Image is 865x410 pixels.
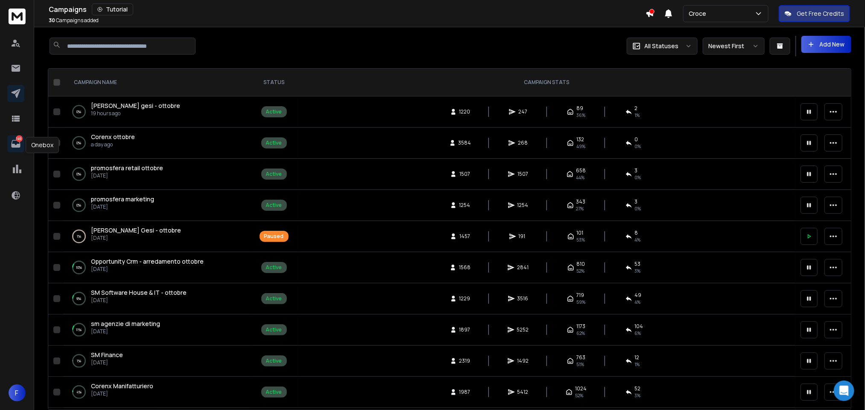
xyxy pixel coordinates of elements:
[459,202,470,209] span: 1254
[64,96,250,128] td: 0%[PERSON_NAME] gesi - ottobre19 hours ago
[635,299,641,305] span: 4 %
[635,205,641,212] span: 0 %
[64,190,250,221] td: 0%promosfera marketing[DATE]
[64,377,250,408] td: 4%Corenx Manifatturiero[DATE]
[266,202,282,209] div: Active
[91,141,135,148] p: a day ago
[576,354,585,361] span: 763
[16,135,23,142] p: 149
[635,136,638,143] span: 0
[91,226,181,234] span: [PERSON_NAME] Gesi - ottobre
[49,17,55,24] span: 30
[459,389,470,395] span: 1987
[576,299,585,305] span: 59 %
[91,102,180,110] span: [PERSON_NAME] gesi - ottobre
[91,266,204,273] p: [DATE]
[91,164,163,172] span: promosfera retail ottobre
[266,140,282,146] div: Active
[576,136,584,143] span: 132
[266,389,282,395] div: Active
[91,297,187,304] p: [DATE]
[64,346,250,377] td: 1%SM Finance[DATE]
[264,233,284,240] div: Paused
[459,264,470,271] span: 1568
[91,359,123,366] p: [DATE]
[77,294,82,303] p: 9 %
[635,143,641,150] span: 0 %
[576,198,586,205] span: 343
[64,221,250,252] td: 1%[PERSON_NAME] Gesi - ottobre[DATE]
[298,69,795,96] th: CAMPAIGN STATS
[635,174,641,181] span: 0 %
[91,195,154,203] span: promosfera marketing
[517,171,528,177] span: 1507
[517,264,529,271] span: 2841
[77,357,81,365] p: 1 %
[518,108,527,115] span: 247
[76,326,82,334] p: 11 %
[635,323,643,330] span: 104
[64,69,250,96] th: CAMPAIGN NAME
[635,105,638,112] span: 2
[635,268,641,274] span: 3 %
[459,233,470,240] span: 1457
[459,326,470,333] span: 1897
[517,326,529,333] span: 5252
[575,392,583,399] span: 52 %
[576,292,584,299] span: 719
[519,233,527,240] span: 191
[266,326,282,333] div: Active
[77,170,82,178] p: 0 %
[576,112,585,119] span: 36 %
[576,323,585,330] span: 1173
[459,140,471,146] span: 3584
[77,108,82,116] p: 0 %
[577,230,584,236] span: 101
[635,330,641,337] span: 6 %
[91,257,204,266] a: Opportunity Crm - arredamento ottobre
[9,384,26,401] button: F
[26,137,59,153] div: Onebox
[801,36,851,53] button: Add New
[250,69,298,96] th: STATUS
[577,261,585,268] span: 810
[266,108,282,115] div: Active
[635,385,641,392] span: 52
[91,164,163,172] a: promosfera retail ottobre
[635,261,641,268] span: 53
[779,5,850,22] button: Get Free Credits
[77,201,82,209] p: 0 %
[635,198,638,205] span: 3
[576,330,585,337] span: 62 %
[91,226,181,235] a: [PERSON_NAME] Gesi - ottobre
[64,283,250,314] td: 9%SM Software House & IT - ottobre[DATE]
[91,110,180,117] p: 19 hours ago
[91,204,154,210] p: [DATE]
[76,388,82,396] p: 4 %
[635,230,638,236] span: 8
[635,354,640,361] span: 12
[76,263,82,272] p: 10 %
[64,252,250,283] td: 10%Opportunity Crm - arredamento ottobre[DATE]
[576,205,584,212] span: 27 %
[576,105,583,112] span: 89
[49,3,646,15] div: Campaigns
[577,236,585,243] span: 53 %
[266,171,282,177] div: Active
[266,358,282,364] div: Active
[518,140,528,146] span: 268
[91,382,153,390] a: Corenx Manifatturiero
[91,351,123,359] span: SM Finance
[91,320,160,328] span: sm agenzie di marketing
[459,295,470,302] span: 1229
[576,167,586,174] span: 658
[91,351,123,359] a: SM Finance
[459,358,470,364] span: 2319
[576,143,585,150] span: 49 %
[635,361,640,368] span: 1 %
[64,314,250,346] td: 11%sm agenzie di marketing[DATE]
[77,139,82,147] p: 0 %
[91,382,153,390] span: Corenx Manifatturiero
